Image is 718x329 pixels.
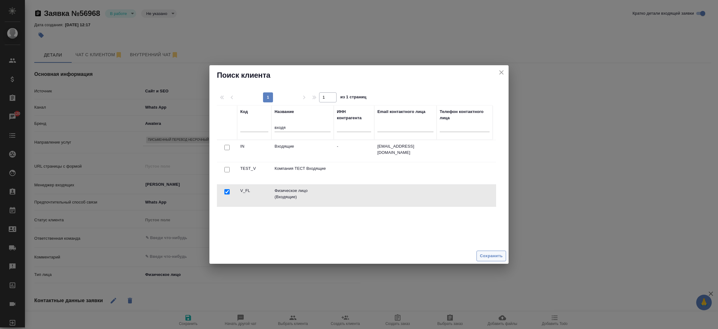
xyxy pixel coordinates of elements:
p: [EMAIL_ADDRESS][DOMAIN_NAME] [377,143,433,156]
td: - [334,140,374,162]
p: Компания ТЕСТ Входящие [275,165,331,172]
span: из 1 страниц [340,93,366,102]
td: TEST_V [237,162,271,184]
div: Email контактного лица [377,109,425,115]
button: Сохранить [476,251,506,262]
td: IN [237,140,271,162]
button: close [497,68,506,77]
span: Сохранить [480,253,503,260]
div: Код [240,109,248,115]
div: ИНН контрагента [337,109,371,121]
h2: Поиск клиента [217,70,501,80]
p: Физическое лицо (Входящие) [275,188,331,200]
div: Название [275,109,294,115]
div: Телефон контактного лица [440,109,490,121]
td: V_FL [237,184,271,206]
p: Входящие [275,143,331,150]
